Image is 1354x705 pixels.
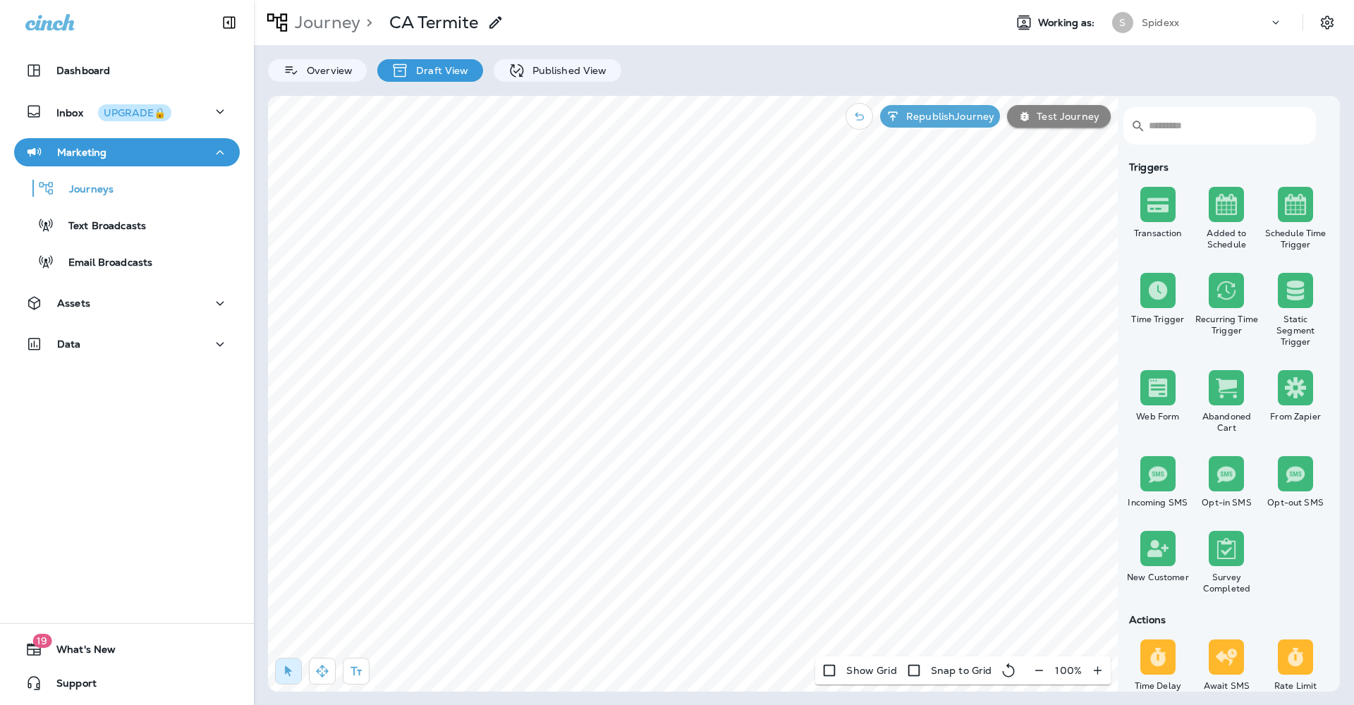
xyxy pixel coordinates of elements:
span: Support [42,678,97,694]
p: Dashboard [56,65,110,76]
div: Opt-out SMS [1264,497,1327,508]
div: Static Segment Trigger [1264,314,1327,348]
p: Overview [300,65,353,76]
button: Test Journey [1007,105,1111,128]
div: Opt-in SMS [1195,497,1259,508]
p: Published View [525,65,607,76]
div: Recurring Time Trigger [1195,314,1259,336]
p: Journey [289,12,360,33]
div: S [1112,12,1133,33]
p: Marketing [57,147,106,158]
div: Added to Schedule [1195,228,1259,250]
div: Survey Completed [1195,572,1259,594]
button: Collapse Sidebar [209,8,249,37]
button: 19What's New [14,635,240,663]
div: New Customer [1126,572,1190,583]
div: Triggers [1123,161,1330,173]
p: Email Broadcasts [54,257,152,270]
div: Transaction [1126,228,1190,239]
p: Draft View [409,65,468,76]
span: Working as: [1038,17,1098,29]
span: What's New [42,644,116,661]
div: Actions [1123,614,1330,625]
button: Settings [1315,10,1340,35]
button: Assets [14,289,240,317]
div: Time Trigger [1126,314,1190,325]
div: Rate Limit [1264,680,1327,692]
button: Journeys [14,173,240,203]
div: Time Delay [1126,680,1190,692]
div: Await SMS Reply [1195,680,1259,703]
p: Show Grid [846,665,896,676]
p: Data [57,338,81,350]
button: Text Broadcasts [14,210,240,240]
button: InboxUPGRADE🔒 [14,97,240,125]
p: Republish Journey [901,111,994,122]
p: Journeys [55,183,114,197]
p: Inbox [56,104,171,119]
button: Dashboard [14,56,240,85]
div: UPGRADE🔒 [104,108,166,118]
p: 100 % [1055,665,1082,676]
button: RepublishJourney [880,105,1000,128]
p: > [360,12,372,33]
div: Incoming SMS [1126,497,1190,508]
p: Spidexx [1142,17,1179,28]
div: Web Form [1126,411,1190,422]
button: Data [14,330,240,358]
span: 19 [32,634,51,648]
p: CA Termite [389,12,478,33]
button: UPGRADE🔒 [98,104,171,121]
p: Snap to Grid [931,665,992,676]
div: From Zapier [1264,411,1327,422]
div: Schedule Time Trigger [1264,228,1327,250]
p: Test Journey [1031,111,1099,122]
button: Email Broadcasts [14,247,240,276]
div: Abandoned Cart [1195,411,1259,434]
button: Marketing [14,138,240,166]
button: Support [14,669,240,697]
p: Text Broadcasts [54,220,146,233]
p: Assets [57,298,90,309]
